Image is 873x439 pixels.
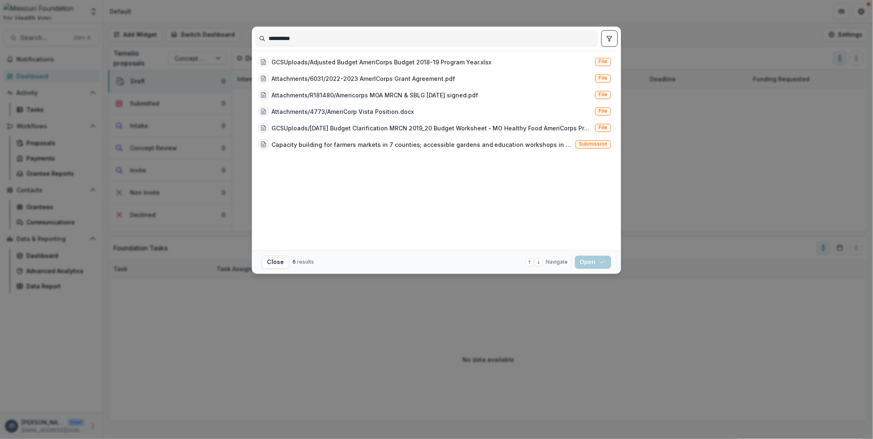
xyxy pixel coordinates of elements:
div: Attachments/4773/AmeriCorp Vista Position.docx [272,107,414,116]
button: Open [575,256,611,269]
span: File [599,59,607,65]
div: GCSUploads/Adjusted Budget AmeriCorps Budget 2018-19 Program Year.xlsx [272,58,491,66]
span: 6 [293,259,296,265]
button: toggle filters [601,30,618,47]
span: Submission [579,141,607,147]
span: File [599,76,607,81]
span: File [599,92,607,98]
div: Attachments/6031/2022-2023 AmerICorps Grant Agreement.pdf [272,74,455,83]
button: Close [262,256,290,269]
span: File [599,108,607,114]
div: Capacity building for farmers markets in 7 counties; accessible gardens and education workshops i... [272,140,572,149]
span: Navigate [546,259,568,266]
span: File [599,125,607,130]
span: results [297,259,314,265]
div: GCSUploads/[DATE] Budget Clarification MRCN 2019_20 Budget Worksheet - MO Healthy Food AmeriCorps... [272,124,592,132]
div: Attachments/R181480/Americorps MOA MRCN & SBLG [DATE] signed.pdf [272,91,478,99]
